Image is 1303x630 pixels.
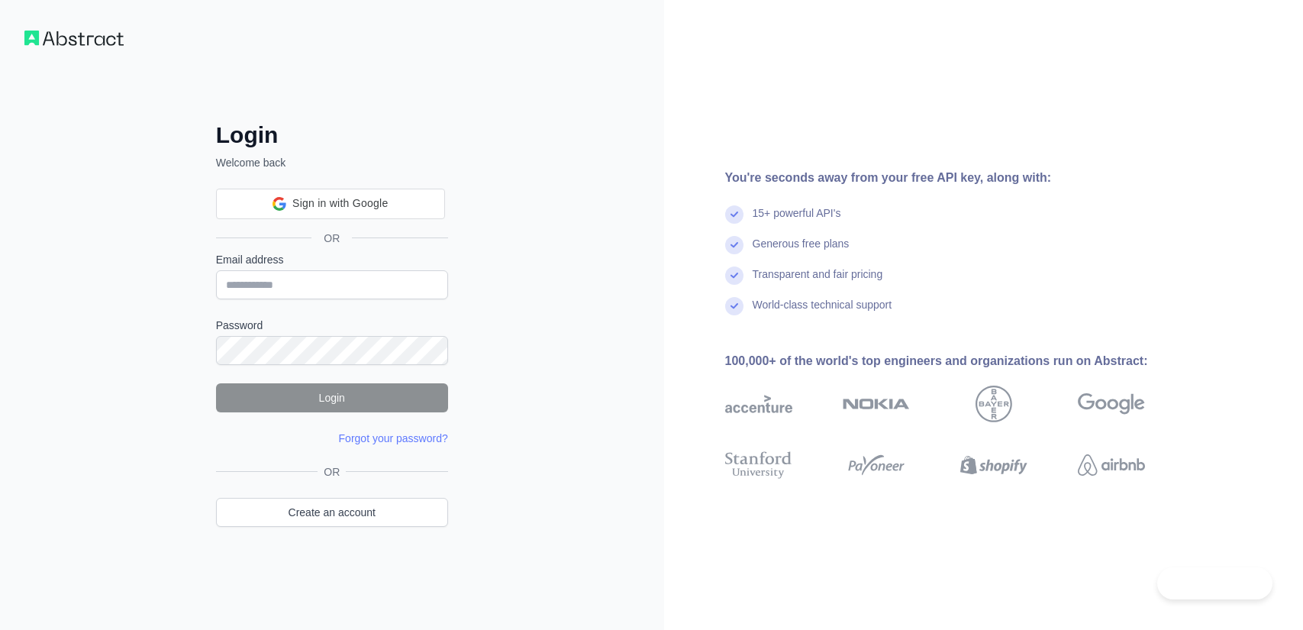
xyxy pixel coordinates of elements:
img: stanford university [725,448,792,482]
span: Sign in with Google [292,195,388,212]
a: Create an account [216,498,448,527]
img: bayer [976,386,1012,422]
iframe: Toggle Customer Support [1157,567,1272,599]
button: Login [216,383,448,412]
div: 100,000+ of the world's top engineers and organizations run on Abstract: [725,352,1194,370]
span: OR [318,464,346,480]
div: You're seconds away from your free API key, along with: [725,169,1194,187]
img: check mark [725,297,743,315]
p: Welcome back [216,155,448,170]
label: Password [216,318,448,333]
h2: Login [216,121,448,149]
img: payoneer [843,448,910,482]
img: nokia [843,386,910,422]
div: 15+ powerful API's [753,205,841,236]
img: airbnb [1078,448,1145,482]
img: shopify [960,448,1027,482]
div: Transparent and fair pricing [753,267,883,297]
div: Sign in with Google [216,189,445,219]
img: check mark [725,267,743,285]
img: check mark [725,236,743,254]
img: Workflow [24,31,124,46]
div: Generous free plans [753,236,850,267]
label: Email address [216,252,448,267]
img: check mark [725,205,743,224]
div: World-class technical support [753,297,892,328]
span: OR [311,231,352,246]
img: accenture [725,386,792,422]
a: Forgot your password? [339,432,448,444]
img: google [1078,386,1145,422]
